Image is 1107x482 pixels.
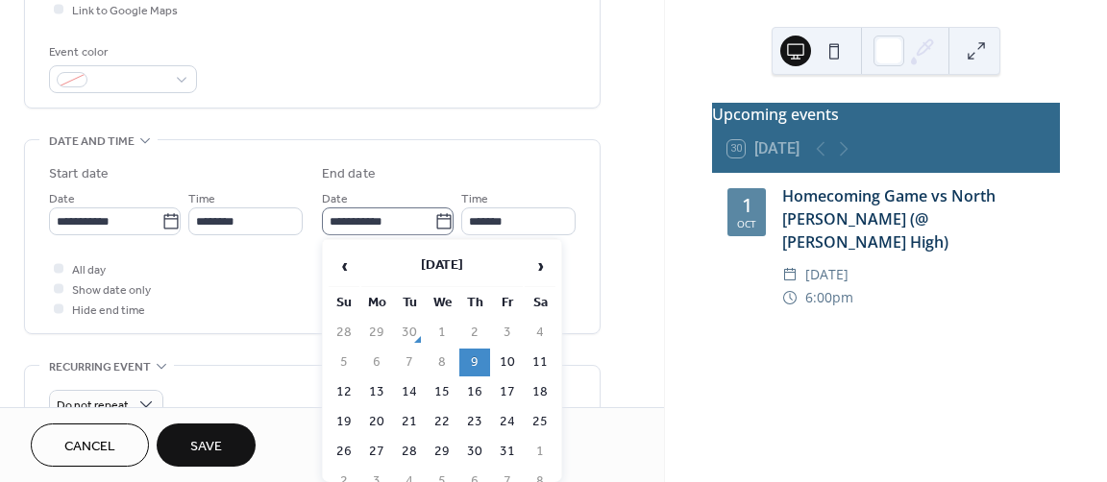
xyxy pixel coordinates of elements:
th: Tu [394,289,425,317]
td: 12 [329,378,359,406]
span: Save [190,437,222,457]
th: Su [329,289,359,317]
td: 15 [427,378,457,406]
div: ​ [782,263,798,286]
td: 23 [459,408,490,436]
td: 31 [492,438,523,466]
td: 30 [394,319,425,347]
span: Show date only [72,280,151,301]
td: 21 [394,408,425,436]
div: Start date [49,164,109,184]
div: Upcoming events [712,103,1060,126]
td: 26 [329,438,359,466]
span: Cancel [64,437,115,457]
span: Date [322,189,348,209]
td: 25 [525,408,555,436]
span: Link to Google Maps [72,1,178,21]
div: Homecoming Game vs North [PERSON_NAME] (@ [PERSON_NAME] High) [782,184,1045,253]
div: Oct [737,219,756,229]
td: 28 [329,319,359,347]
div: 1 [742,196,752,215]
span: 6:00pm [805,286,853,309]
td: 18 [525,378,555,406]
span: Time [188,189,215,209]
td: 8 [427,349,457,376]
td: 28 [394,438,425,466]
span: › [526,247,554,285]
span: Recurring event [49,357,151,377]
span: Date [49,189,75,209]
td: 30 [459,438,490,466]
td: 16 [459,378,490,406]
span: Do not repeat [57,395,129,417]
button: Cancel [31,423,149,467]
div: Event color [49,42,193,62]
th: Sa [525,289,555,317]
span: Hide end time [72,301,145,321]
td: 3 [492,319,523,347]
span: [DATE] [805,263,849,286]
div: ​ [782,286,798,309]
td: 27 [361,438,392,466]
td: 29 [427,438,457,466]
td: 4 [525,319,555,347]
td: 9 [459,349,490,376]
td: 5 [329,349,359,376]
button: Save [157,423,256,467]
span: ‹ [330,247,358,285]
td: 14 [394,378,425,406]
td: 1 [525,438,555,466]
td: 6 [361,349,392,376]
td: 20 [361,408,392,436]
td: 24 [492,408,523,436]
td: 13 [361,378,392,406]
td: 10 [492,349,523,376]
td: 2 [459,319,490,347]
td: 29 [361,319,392,347]
span: Date and time [49,132,135,152]
th: We [427,289,457,317]
th: Fr [492,289,523,317]
td: 19 [329,408,359,436]
span: All day [72,260,106,280]
td: 7 [394,349,425,376]
td: 22 [427,408,457,436]
th: Mo [361,289,392,317]
div: End date [322,164,376,184]
th: [DATE] [361,246,523,287]
td: 1 [427,319,457,347]
td: 11 [525,349,555,376]
span: Time [461,189,488,209]
th: Th [459,289,490,317]
td: 17 [492,378,523,406]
